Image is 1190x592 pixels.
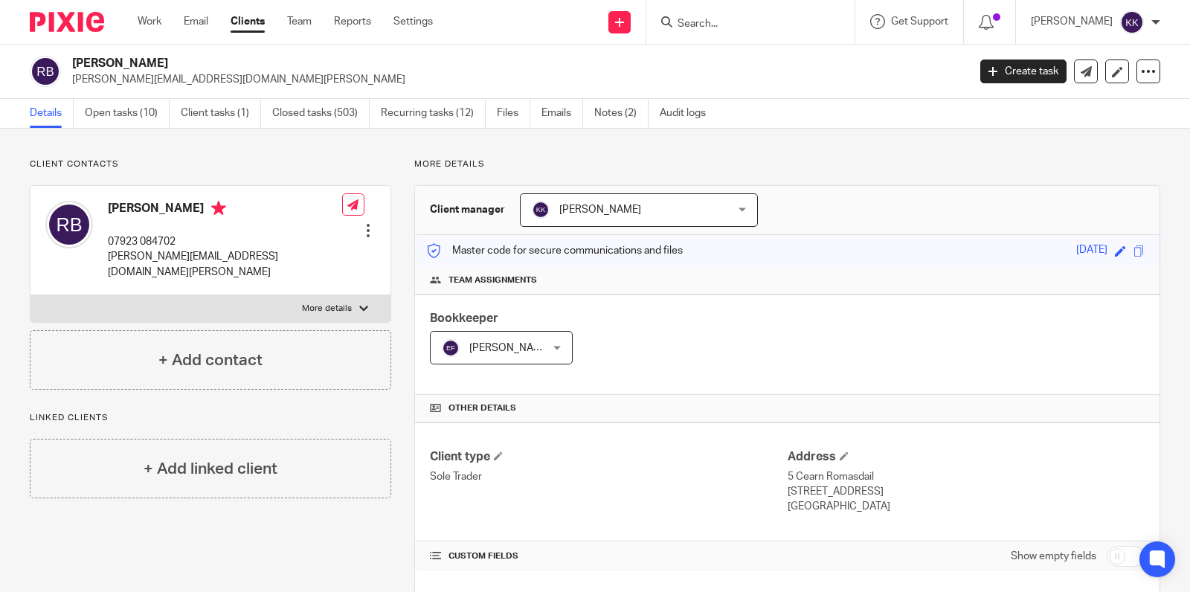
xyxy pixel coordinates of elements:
[287,14,312,29] a: Team
[302,303,352,315] p: More details
[211,201,226,216] i: Primary
[45,201,93,248] img: svg%3E
[334,14,371,29] a: Reports
[85,99,170,128] a: Open tasks (10)
[442,339,460,357] img: svg%3E
[72,56,781,71] h2: [PERSON_NAME]
[448,402,516,414] span: Other details
[1120,10,1144,34] img: svg%3E
[272,99,370,128] a: Closed tasks (503)
[660,99,717,128] a: Audit logs
[559,205,641,215] span: [PERSON_NAME]
[108,234,342,249] p: 07923 084702
[788,499,1145,514] p: [GEOGRAPHIC_DATA]
[891,16,948,27] span: Get Support
[381,99,486,128] a: Recurring tasks (12)
[108,249,342,280] p: [PERSON_NAME][EMAIL_ADDRESS][DOMAIN_NAME][PERSON_NAME]
[72,72,958,87] p: [PERSON_NAME][EMAIL_ADDRESS][DOMAIN_NAME][PERSON_NAME]
[469,343,551,353] span: [PERSON_NAME]
[30,158,391,170] p: Client contacts
[788,449,1145,465] h4: Address
[158,349,263,372] h4: + Add contact
[30,12,104,32] img: Pixie
[430,550,787,562] h4: CUSTOM FIELDS
[144,457,277,480] h4: + Add linked client
[108,201,342,219] h4: [PERSON_NAME]
[1076,242,1107,260] div: [DATE]
[676,18,810,31] input: Search
[532,201,550,219] img: svg%3E
[497,99,530,128] a: Files
[184,14,208,29] a: Email
[1031,14,1113,29] p: [PERSON_NAME]
[448,274,537,286] span: Team assignments
[1011,549,1096,564] label: Show empty fields
[430,469,787,484] p: Sole Trader
[30,56,61,87] img: svg%3E
[181,99,261,128] a: Client tasks (1)
[414,158,1160,170] p: More details
[393,14,433,29] a: Settings
[541,99,583,128] a: Emails
[788,484,1145,499] p: [STREET_ADDRESS]
[138,14,161,29] a: Work
[430,449,787,465] h4: Client type
[788,469,1145,484] p: 5 Cearn Romasdail
[30,99,74,128] a: Details
[980,59,1067,83] a: Create task
[430,312,498,324] span: Bookkeeper
[426,243,683,258] p: Master code for secure communications and files
[30,412,391,424] p: Linked clients
[231,14,265,29] a: Clients
[430,202,505,217] h3: Client manager
[594,99,649,128] a: Notes (2)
